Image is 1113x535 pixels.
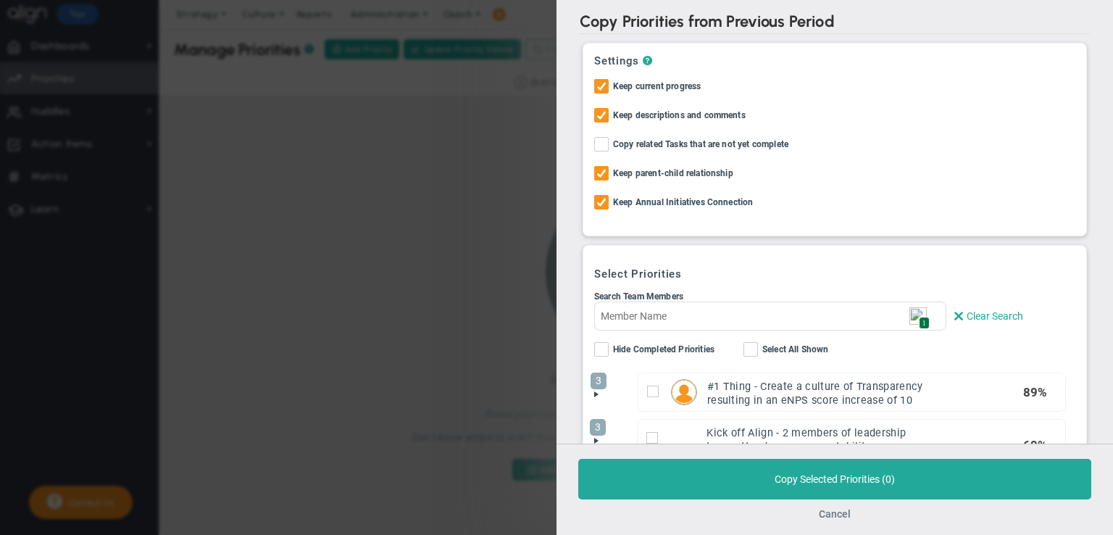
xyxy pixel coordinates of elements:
span: Hide Completed Priorities [613,342,714,359]
div: Search Team Members [594,291,1075,302]
button: Cancel [819,508,851,520]
span: Keep parent-child relationship [613,166,733,183]
span: 1 [919,317,930,329]
h2: Copy Priorities from Previous Period [580,12,1090,34]
span: Keep current progress [613,79,701,96]
button: Copy Selected Priorities (0) [578,459,1091,499]
div: Mark Collins [671,379,697,405]
h3: Settings [594,54,1075,67]
span: 3 [591,373,606,389]
span: 89 [1023,385,1038,399]
h3: #1 Thing - Create a culture of Transparency resulting in an eNPS score increase of 10 [707,381,924,407]
div: % [1023,384,1048,400]
img: Mark Collins [672,380,696,405]
span: Copy related Tasks that are not yet complete [613,137,788,154]
span: 0 [885,473,891,485]
span: 3 [590,419,606,436]
input: Member Name [594,302,946,331]
span: Keep Annual Initiatives Connection [613,195,753,212]
span: 69 [1023,438,1038,452]
span: Keep descriptions and comments [613,108,746,125]
div: % [1023,437,1048,453]
button: Clear Search [950,302,1068,331]
span: Select All Shown [762,342,829,359]
h3: Kick off Align - 2 members of leadership team attend every accountability course meeting [706,427,924,468]
h3: Select Priorities [594,267,1075,281]
img: npw-badge-icon.svg [909,307,927,325]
